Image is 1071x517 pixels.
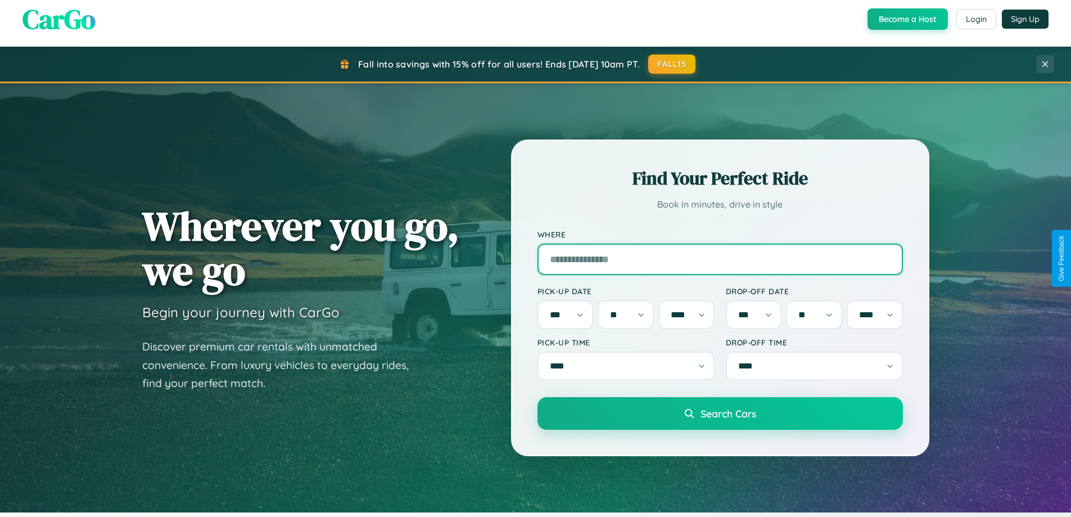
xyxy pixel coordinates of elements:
button: Sign Up [1002,10,1049,29]
button: Search Cars [537,397,903,430]
label: Pick-up Time [537,338,715,347]
label: Drop-off Date [726,286,903,296]
h2: Find Your Perfect Ride [537,166,903,191]
button: Become a Host [867,8,948,30]
span: Search Cars [701,407,756,420]
label: Drop-off Time [726,338,903,347]
button: FALL15 [648,55,695,74]
button: Login [956,9,996,29]
span: CarGo [22,1,96,38]
span: Fall into savings with 15% off for all users! Ends [DATE] 10am PT. [358,59,640,70]
p: Book in minutes, drive in style [537,196,903,213]
label: Pick-up Date [537,286,715,296]
div: Give Feedback [1058,236,1065,281]
h3: Begin your journey with CarGo [142,304,340,321]
h1: Wherever you go, we go [142,204,459,293]
label: Where [537,230,903,239]
p: Discover premium car rentals with unmatched convenience. From luxury vehicles to everyday rides, ... [142,338,423,393]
